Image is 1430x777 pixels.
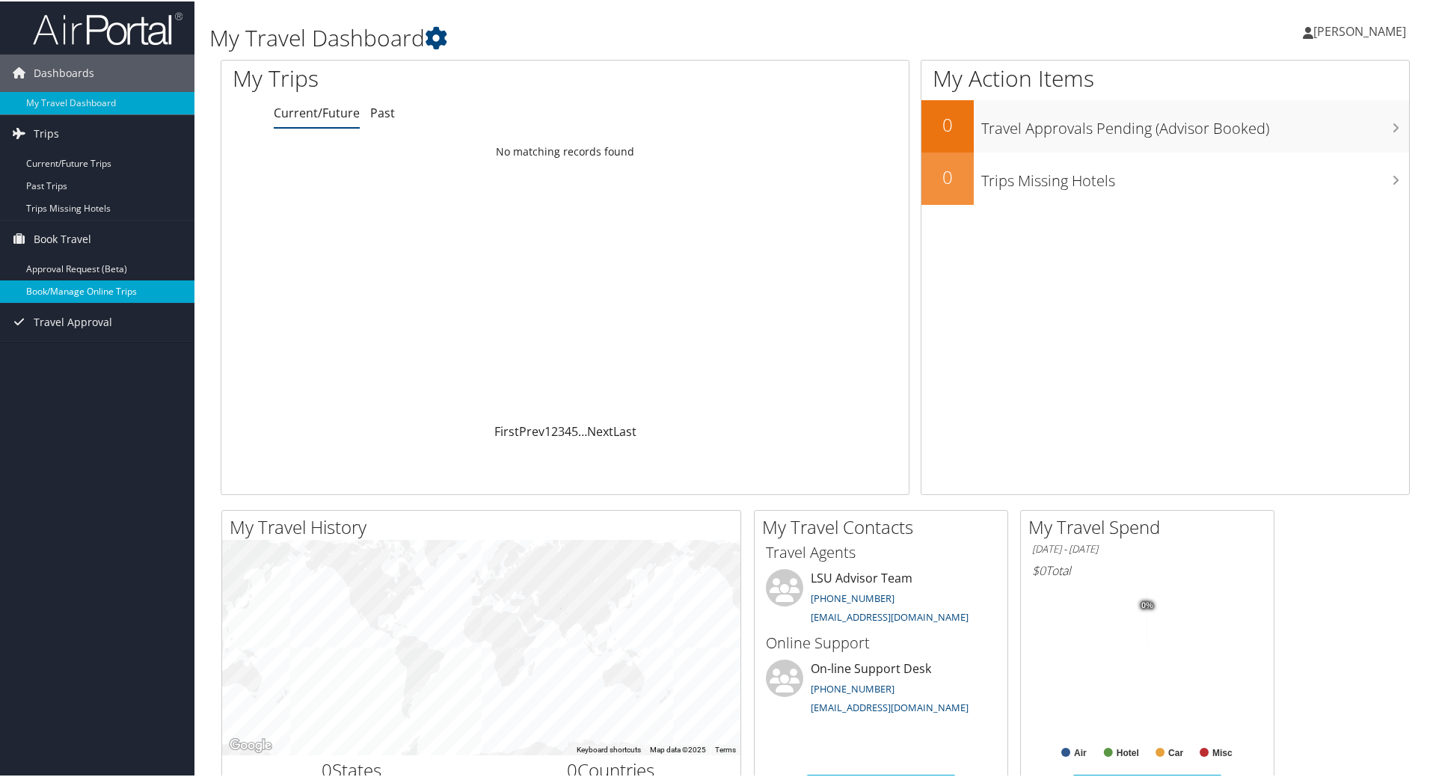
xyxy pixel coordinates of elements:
h3: Travel Approvals Pending (Advisor Booked) [981,109,1409,138]
a: 4 [565,422,571,438]
img: airportal-logo.png [33,10,182,45]
text: Car [1168,746,1183,757]
span: Trips [34,114,59,151]
li: On-line Support Desk [758,658,1004,719]
h2: 0 [921,111,974,136]
button: Keyboard shortcuts [577,743,641,754]
li: LSU Advisor Team [758,568,1004,629]
h2: My Travel Contacts [762,513,1007,538]
h3: Trips Missing Hotels [981,162,1409,190]
a: Prev [519,422,544,438]
a: 2 [551,422,558,438]
a: 0Travel Approvals Pending (Advisor Booked) [921,99,1409,151]
h2: My Travel History [230,513,740,538]
a: Current/Future [274,103,360,120]
h2: 0 [921,163,974,188]
span: Book Travel [34,219,91,257]
a: Open this area in Google Maps (opens a new window) [226,734,275,754]
a: Next [587,422,613,438]
a: First [494,422,519,438]
text: Misc [1212,746,1233,757]
a: Terms (opens in new tab) [715,744,736,752]
a: 5 [571,422,578,438]
a: Last [613,422,636,438]
h3: Online Support [766,631,996,652]
h2: My Travel Spend [1028,513,1274,538]
span: Travel Approval [34,302,112,340]
a: [PHONE_NUMBER] [811,590,894,604]
tspan: 0% [1141,600,1153,609]
a: [PERSON_NAME] [1303,7,1421,52]
h1: My Travel Dashboard [209,21,1017,52]
a: 3 [558,422,565,438]
span: $0 [1032,561,1046,577]
a: [EMAIL_ADDRESS][DOMAIN_NAME] [811,609,969,622]
h3: Travel Agents [766,541,996,562]
span: … [578,422,587,438]
td: No matching records found [221,137,909,164]
span: [PERSON_NAME] [1313,22,1406,38]
text: Air [1074,746,1087,757]
h6: Total [1032,561,1262,577]
h6: [DATE] - [DATE] [1032,541,1262,555]
a: 0Trips Missing Hotels [921,151,1409,203]
img: Google [226,734,275,754]
a: [EMAIL_ADDRESS][DOMAIN_NAME] [811,699,969,713]
text: Hotel [1117,746,1139,757]
span: Dashboards [34,53,94,90]
h1: My Trips [233,61,611,93]
span: Map data ©2025 [650,744,706,752]
h1: My Action Items [921,61,1409,93]
a: Past [370,103,395,120]
a: 1 [544,422,551,438]
a: [PHONE_NUMBER] [811,681,894,694]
